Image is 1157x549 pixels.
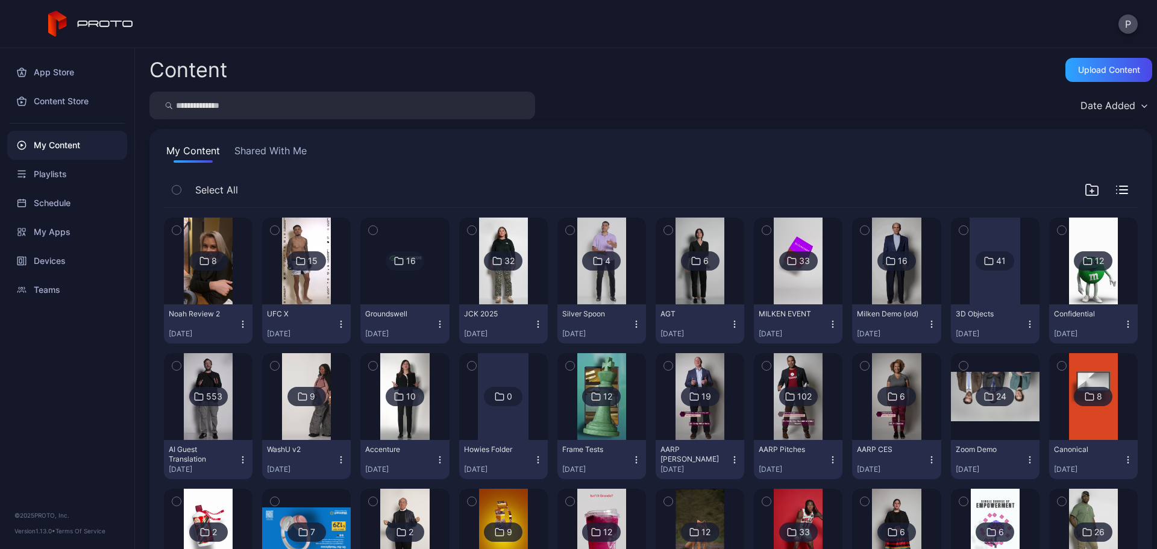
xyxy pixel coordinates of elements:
[169,465,238,474] div: [DATE]
[360,440,449,479] button: Accenture[DATE]
[7,87,127,116] a: Content Store
[1118,14,1138,34] button: P
[1097,391,1102,402] div: 8
[365,329,434,339] div: [DATE]
[464,329,533,339] div: [DATE]
[951,304,1039,344] button: 3D Objects[DATE]
[1049,304,1138,344] button: Confidential[DATE]
[262,304,351,344] button: UFC X[DATE]
[464,309,530,319] div: JCK 2025
[759,465,828,474] div: [DATE]
[7,160,127,189] a: Playlists
[996,256,1006,266] div: 41
[759,309,825,319] div: MILKEN EVENT
[169,309,235,319] div: Noah Review 2
[507,527,512,538] div: 9
[504,256,515,266] div: 32
[1054,465,1123,474] div: [DATE]
[464,445,530,454] div: Howies Folder
[759,329,828,339] div: [DATE]
[14,510,120,520] div: © 2025 PROTO, Inc.
[1080,99,1135,111] div: Date Added
[7,131,127,160] a: My Content
[1078,65,1140,75] div: Upload Content
[262,440,351,479] button: WashU v2[DATE]
[308,256,318,266] div: 15
[232,143,309,163] button: Shared With Me
[14,527,55,535] span: Version 1.13.0 •
[164,440,252,479] button: AI Guest Translation[DATE]
[267,445,333,454] div: WashU v2
[7,58,127,87] div: App Store
[1095,256,1104,266] div: 12
[267,309,333,319] div: UFC X
[557,304,646,344] button: Silver Spoon[DATE]
[459,440,548,479] button: Howies Folder[DATE]
[360,304,449,344] button: Groundswell[DATE]
[562,465,632,474] div: [DATE]
[797,391,812,402] div: 102
[212,527,217,538] div: 2
[956,329,1025,339] div: [DATE]
[857,309,923,319] div: Milken Demo (old)
[1074,92,1152,119] button: Date Added
[164,304,252,344] button: Noah Review 2[DATE]
[169,445,235,464] div: AI Guest Translation
[267,329,336,339] div: [DATE]
[1054,329,1123,339] div: [DATE]
[406,391,416,402] div: 10
[660,465,730,474] div: [DATE]
[267,465,336,474] div: [DATE]
[898,256,908,266] div: 16
[310,527,315,538] div: 7
[507,391,512,402] div: 0
[956,309,1022,319] div: 3D Objects
[212,256,217,266] div: 8
[857,445,923,454] div: AARP CES
[701,527,710,538] div: 12
[656,304,744,344] button: AGT[DATE]
[603,527,612,538] div: 12
[206,391,222,402] div: 553
[660,329,730,339] div: [DATE]
[7,275,127,304] a: Teams
[409,527,413,538] div: 2
[557,440,646,479] button: Frame Tests[DATE]
[149,60,227,80] div: Content
[406,256,416,266] div: 16
[660,445,727,464] div: AARP Andy
[365,465,434,474] div: [DATE]
[7,218,127,246] a: My Apps
[799,256,810,266] div: 33
[169,329,238,339] div: [DATE]
[365,445,431,454] div: Accenture
[900,391,905,402] div: 6
[1094,527,1105,538] div: 26
[660,309,727,319] div: AGT
[7,246,127,275] div: Devices
[703,256,709,266] div: 6
[164,143,222,163] button: My Content
[195,183,238,197] span: Select All
[857,329,926,339] div: [DATE]
[996,391,1006,402] div: 24
[1065,58,1152,82] button: Upload Content
[55,527,105,535] a: Terms Of Service
[7,189,127,218] a: Schedule
[562,329,632,339] div: [DATE]
[365,309,431,319] div: Groundswell
[656,440,744,479] button: AARP [PERSON_NAME][DATE]
[1049,440,1138,479] button: Canonical[DATE]
[562,445,629,454] div: Frame Tests
[603,391,612,402] div: 12
[852,304,941,344] button: Milken Demo (old)[DATE]
[852,440,941,479] button: AARP CES[DATE]
[900,527,905,538] div: 6
[759,445,825,454] div: AARP Pitches
[956,465,1025,474] div: [DATE]
[459,304,548,344] button: JCK 2025[DATE]
[464,465,533,474] div: [DATE]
